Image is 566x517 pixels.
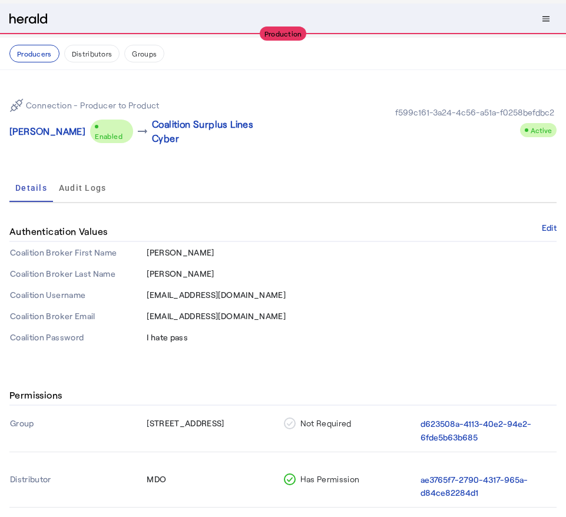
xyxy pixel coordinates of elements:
[9,327,146,348] th: Coalition Password
[95,132,123,140] span: Enabled
[421,417,552,445] button: d623508a-4113-40e2-94e2-6fde5b63b685
[147,290,286,300] span: [EMAIL_ADDRESS][DOMAIN_NAME]
[9,306,146,327] th: Coalition Broker Email
[542,224,557,231] button: Edit
[147,247,214,257] span: [PERSON_NAME]
[9,284,146,306] th: Coalition Username
[284,473,415,485] div: Has Permission
[9,388,67,402] h4: Permissions
[146,466,283,508] th: MDO
[260,26,307,41] div: Production
[9,45,59,62] button: Producers
[15,184,47,192] span: Details
[59,184,107,192] span: Audit Logs
[9,224,112,238] h4: Authentication Values
[147,332,188,342] span: I hate pass
[421,473,552,501] button: ae3765f7-2790-4317-965a-d84ce82284d1
[26,100,160,111] p: Connection - Producer to Product
[531,126,552,134] span: Active
[147,269,214,279] span: [PERSON_NAME]
[9,466,146,508] th: Distributor
[147,311,286,321] span: [EMAIL_ADDRESS][DOMAIN_NAME]
[9,242,146,263] th: Coalition Broker First Name
[64,45,120,62] button: Distributors
[9,124,85,138] p: [PERSON_NAME]
[146,410,283,452] th: [STREET_ADDRESS]
[152,117,283,145] p: Coalition Surplus Lines Cyber
[393,107,557,118] div: f599c161-3a24-4c56-a51a-f0258befdbc2
[124,45,164,62] button: Groups
[135,124,150,138] mat-icon: arrow_right_alt
[284,417,415,429] div: Not Required
[9,263,146,284] th: Coalition Broker Last Name
[9,14,47,25] img: Herald Logo
[9,410,146,452] th: Group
